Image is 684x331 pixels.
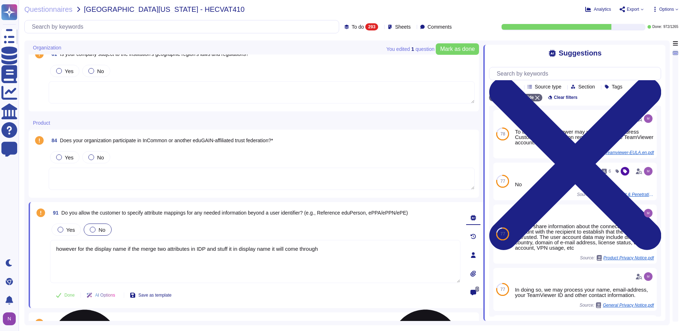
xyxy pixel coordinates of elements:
span: Do you allow the customer to specify attribute mappings for any needed information beyond a user ... [62,210,408,216]
span: 77 [500,179,505,183]
img: user [644,209,653,217]
span: Comments [427,24,452,29]
span: General Privacy Notice.pdf [603,303,654,307]
span: Does your organization participate in InCommon or another eduGAIN-affiliated trust federation?* [60,138,273,143]
div: In doing so, we may process your name, email-address, your TeamViewer ID and other contact inform... [515,287,654,298]
span: Sheets [395,24,411,29]
span: 77 [500,232,505,236]
span: No [98,227,105,233]
input: Search by keywords [28,20,339,33]
span: Yes [65,68,73,74]
span: 61 [49,52,57,57]
img: user [3,312,16,325]
span: 84 [49,138,57,143]
span: 972 / 1265 [663,25,678,29]
span: 0 [475,287,479,292]
button: Mark as done [436,43,479,55]
span: 78 [500,132,505,136]
span: You edited question [386,47,434,52]
b: 1 [411,47,414,52]
span: Source: [580,302,654,308]
span: Mark as done [440,46,475,52]
span: Yes [66,227,75,233]
span: No [97,68,104,74]
span: 77 [500,287,505,292]
div: 293 [365,23,378,30]
span: 91 [50,210,59,215]
textarea: however for the display name if the merge two attributes in IDP and stuff it in display name it w... [50,240,460,283]
span: [GEOGRAPHIC_DATA][US_STATE] - HECVAT410 [84,6,245,13]
span: No [97,154,104,160]
input: Search by keywords [493,67,661,80]
span: Questionnaires [24,6,73,13]
img: user [644,114,653,123]
button: Analytics [585,6,611,12]
span: Yes [65,154,73,160]
span: 92 [49,321,57,326]
span: To do [352,24,364,29]
button: user [1,311,21,327]
span: Export [627,7,639,11]
span: Done: [653,25,662,29]
span: Organization [33,45,61,50]
img: user [644,167,653,176]
span: Analytics [594,7,611,11]
img: user [644,272,653,281]
span: Options [659,7,674,11]
span: Product [33,120,50,125]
